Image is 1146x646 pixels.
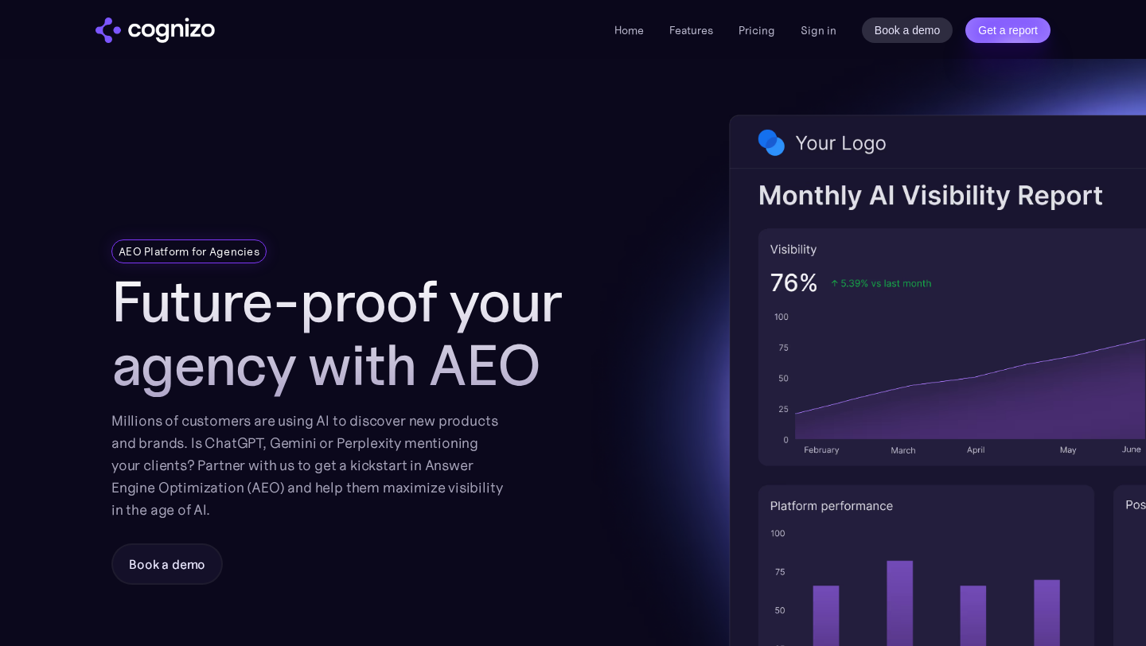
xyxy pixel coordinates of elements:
a: home [95,18,215,43]
a: Pricing [739,23,775,37]
a: Book a demo [111,543,223,585]
a: Book a demo [862,18,953,43]
div: AEO Platform for Agencies [119,243,259,259]
div: Book a demo [129,555,205,574]
div: Millions of customers are using AI to discover new products and brands. Is ChatGPT, Gemini or Per... [111,410,503,521]
a: Get a report [965,18,1050,43]
img: cognizo logo [95,18,215,43]
a: Sign in [801,21,836,40]
h1: Future-proof your agency with AEO [111,270,605,397]
a: Home [614,23,644,37]
a: Features [669,23,713,37]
